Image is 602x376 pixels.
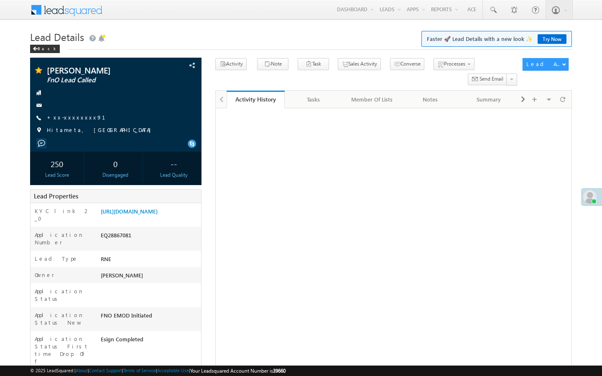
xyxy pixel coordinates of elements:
[157,368,189,373] a: Acceptable Use
[257,58,288,70] button: Note
[350,94,394,104] div: Member Of Lists
[526,60,562,68] div: Lead Actions
[30,45,60,53] div: Back
[35,231,92,246] label: Application Number
[460,91,518,108] a: Summary
[89,368,122,373] a: Contact Support
[467,94,511,104] div: Summary
[35,271,54,279] label: Owner
[47,66,153,74] span: [PERSON_NAME]
[401,91,460,108] a: Notes
[30,30,84,43] span: Lead Details
[35,287,92,302] label: Application Status
[35,335,92,365] label: Application Status First time Drop Off
[444,61,465,67] span: Processes
[34,192,78,200] span: Lead Properties
[434,58,474,70] button: Processes
[227,91,285,108] a: Activity History
[338,58,381,70] button: Sales Activity
[149,171,199,179] div: Lead Quality
[35,311,92,326] label: Application Status New
[523,58,569,71] button: Lead Actions
[32,171,82,179] div: Lead Score
[30,44,64,51] a: Back
[233,95,279,103] div: Activity History
[123,368,156,373] a: Terms of Service
[91,171,140,179] div: Disengaged
[47,114,115,121] a: +xx-xxxxxxxx91
[99,231,201,243] div: EQ28867081
[298,58,329,70] button: Task
[32,156,82,171] div: 250
[101,272,143,279] span: [PERSON_NAME]
[149,156,199,171] div: --
[538,34,566,44] a: Try Now
[35,207,92,222] label: KYC link 2_0
[468,74,507,86] button: Send Email
[190,368,286,374] span: Your Leadsquared Account Number is
[215,58,247,70] button: Activity
[273,368,286,374] span: 39660
[101,208,158,215] a: [URL][DOMAIN_NAME]
[91,156,140,171] div: 0
[343,91,402,108] a: Member Of Lists
[390,58,424,70] button: Converse
[427,35,566,43] span: Faster 🚀 Lead Details with a new look ✨
[99,335,201,347] div: Esign Completed
[47,126,155,135] span: Hitameta, [GEOGRAPHIC_DATA]
[30,367,286,375] span: © 2025 LeadSquared | | | | |
[285,91,343,108] a: Tasks
[291,94,336,104] div: Tasks
[76,368,88,373] a: About
[47,76,153,84] span: FnO Lead Called
[99,255,201,267] div: RNE
[99,311,201,323] div: FNO EMOD Initiated
[408,94,452,104] div: Notes
[35,255,78,262] label: Lead Type
[480,75,503,83] span: Send Email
